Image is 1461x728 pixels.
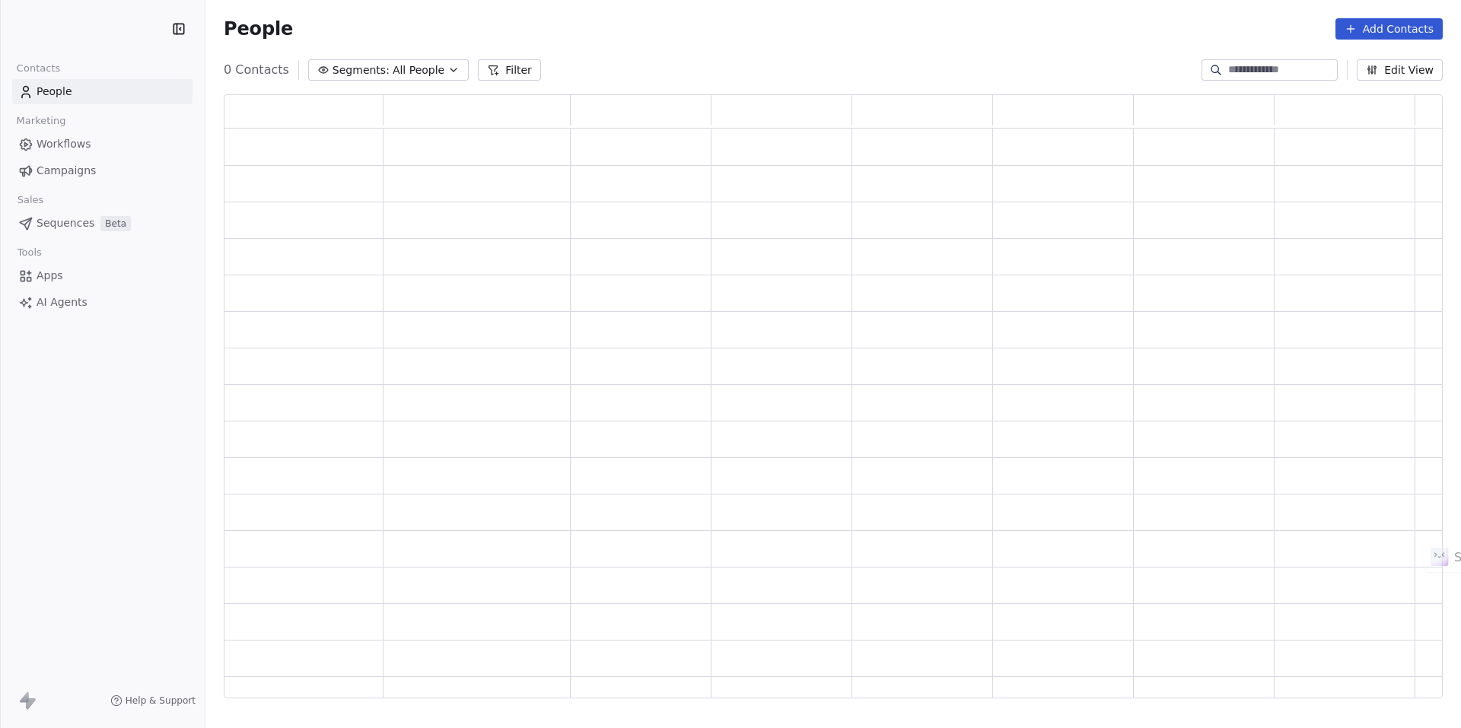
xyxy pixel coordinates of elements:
span: Sequences [37,215,94,231]
span: Marketing [10,110,72,132]
span: People [224,17,293,40]
a: Help & Support [110,695,196,707]
span: Apps [37,268,63,284]
span: Workflows [37,136,91,152]
span: Beta [100,216,131,231]
button: Filter [478,59,541,81]
span: Contacts [10,57,67,80]
span: Campaigns [37,163,96,179]
a: Apps [12,263,193,288]
a: SequencesBeta [12,211,193,236]
a: People [12,79,193,104]
span: AI Agents [37,294,88,310]
a: Campaigns [12,158,193,183]
span: Tools [11,241,48,264]
button: Edit View [1357,59,1443,81]
a: AI Agents [12,290,193,315]
span: Sales [11,189,50,211]
span: People [37,84,72,100]
span: 0 Contacts [224,61,289,79]
span: Segments: [333,62,390,78]
span: All People [393,62,444,78]
span: Help & Support [126,695,196,707]
a: Workflows [12,132,193,157]
button: Add Contacts [1335,18,1443,40]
